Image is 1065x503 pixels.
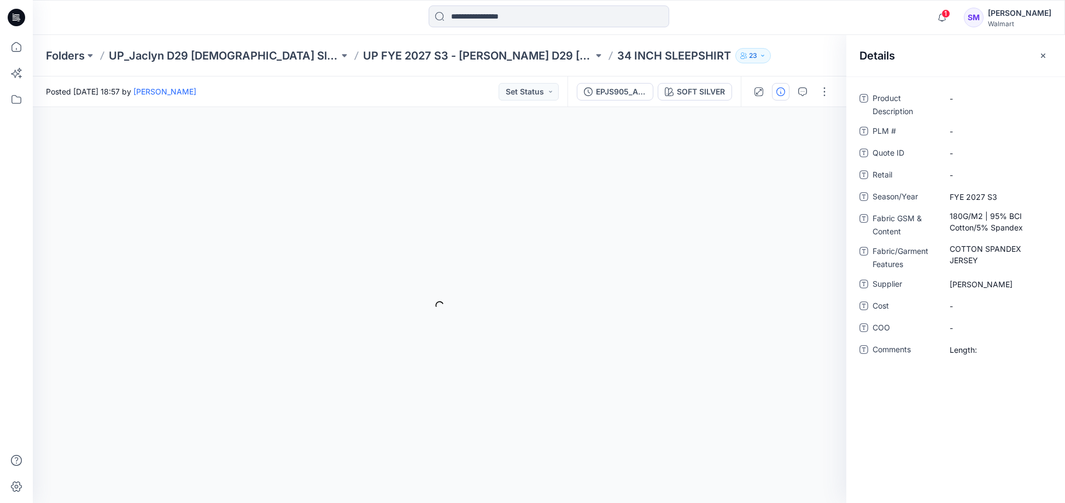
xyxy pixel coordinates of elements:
[988,7,1051,20] div: [PERSON_NAME]
[873,92,938,118] span: Product Description
[873,146,938,162] span: Quote ID
[658,83,732,100] button: SOFT SILVER
[950,322,1045,334] span: -
[950,126,1045,137] span: -
[46,48,85,63] a: Folders
[363,48,593,63] a: UP FYE 2027 S3 - [PERSON_NAME] D29 [DEMOGRAPHIC_DATA] Sleepwear
[941,9,950,18] span: 1
[617,48,731,63] p: 34 INCH SLEEPSHIRT
[950,210,1045,233] span: 180G/M2 | 95% BCI Cotton/5% Spandex
[950,344,1045,356] span: Length:
[596,86,646,98] div: EPJS905_ADM_34 INCH SLEEPSHIRT
[950,169,1045,181] span: -
[577,83,653,100] button: EPJS905_ADM_34 INCH SLEEPSHIRT
[46,86,196,97] span: Posted [DATE] 18:57 by
[950,93,1045,104] span: -
[749,50,757,62] p: 23
[873,299,938,315] span: Cost
[873,212,938,238] span: Fabric GSM & Content
[950,243,1045,266] span: COTTON SPANDEX JERSEY
[950,147,1045,159] span: -
[873,343,938,358] span: Comments
[859,49,895,62] h2: Details
[950,191,1045,203] span: FYE 2027 S3
[772,83,789,100] button: Details
[677,86,725,98] div: SOFT SILVER
[873,125,938,140] span: PLM #
[950,279,1045,290] span: Jaclyn
[988,20,1051,28] div: Walmart
[873,321,938,336] span: COO
[873,190,938,205] span: Season/Year
[950,300,1045,312] span: -
[133,87,196,96] a: [PERSON_NAME]
[873,277,938,293] span: Supplier
[735,48,771,63] button: 23
[964,8,984,27] div: SM
[873,245,938,271] span: Fabric/Garment Features
[873,168,938,184] span: Retail
[109,48,339,63] a: UP_Jaclyn D29 [DEMOGRAPHIC_DATA] Sleep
